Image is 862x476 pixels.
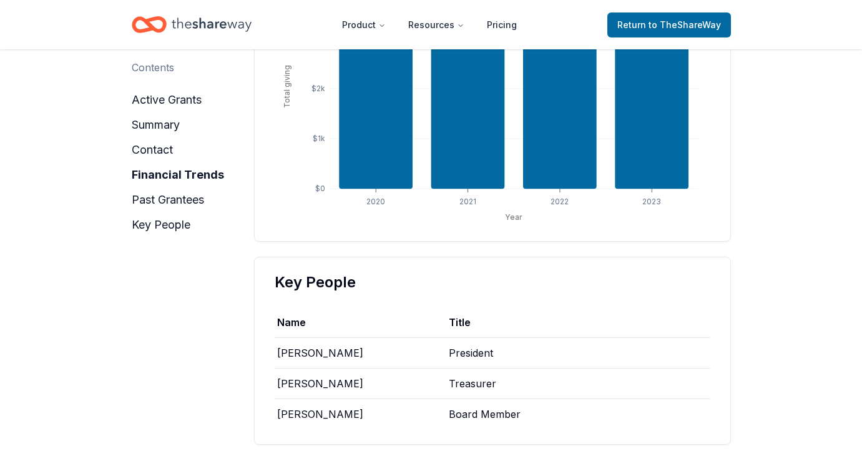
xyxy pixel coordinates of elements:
[398,12,474,37] button: Resources
[312,134,325,143] tspan: $1k
[132,215,190,235] button: key people
[132,90,202,110] button: active grants
[449,307,710,337] div: Title
[132,115,180,135] button: summary
[275,272,710,292] div: Key People
[449,338,710,368] div: President
[132,190,204,210] button: past grantees
[132,10,252,39] a: Home
[332,12,396,37] button: Product
[607,12,731,37] a: Returnto TheShareWay
[275,399,449,429] div: [PERSON_NAME]
[366,197,385,206] tspan: 2020
[275,338,449,368] div: [PERSON_NAME]
[311,84,325,93] tspan: $2k
[275,307,449,337] div: Name
[617,17,721,32] span: Return
[132,140,173,160] button: contact
[132,165,224,185] button: financial trends
[459,197,476,206] tspan: 2021
[449,369,710,399] div: Treasurer
[649,19,721,30] span: to TheShareWay
[282,65,291,108] tspan: Total giving
[315,184,325,193] tspan: $0
[477,12,527,37] a: Pricing
[275,369,449,399] div: [PERSON_NAME]
[551,197,569,206] tspan: 2022
[505,213,522,222] tspan: Year
[332,10,527,39] nav: Main
[642,197,661,206] tspan: 2023
[132,60,174,75] div: Contents
[449,399,710,429] div: Board Member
